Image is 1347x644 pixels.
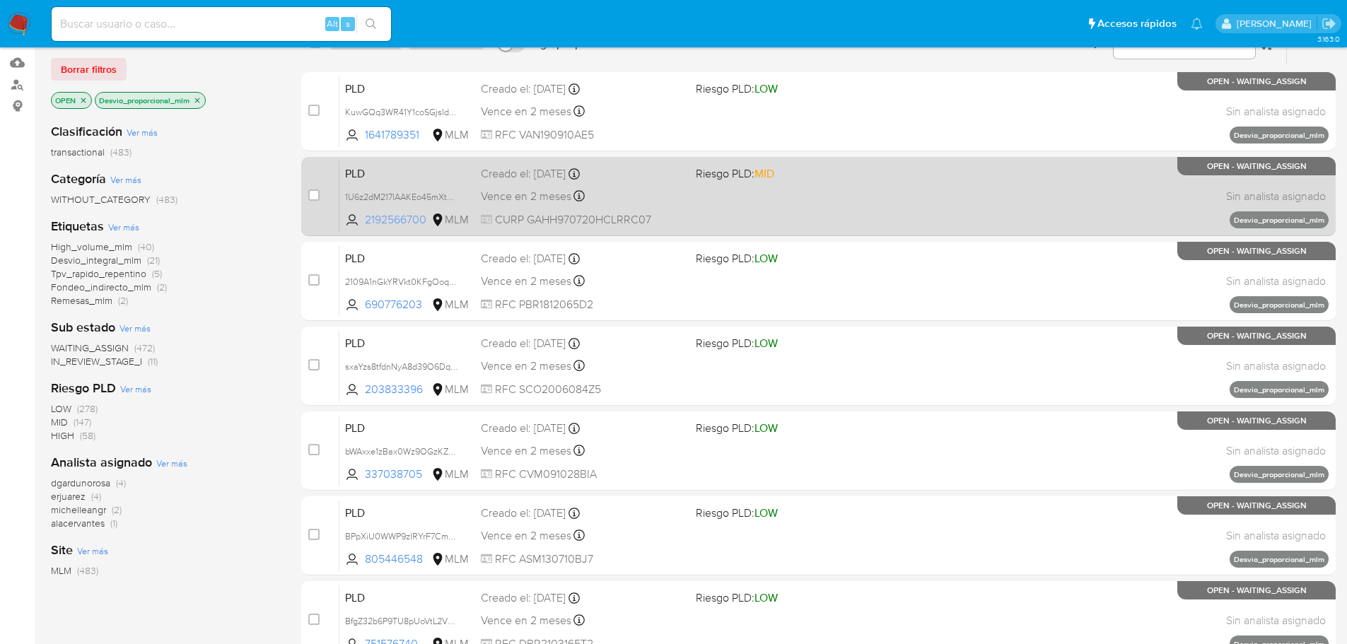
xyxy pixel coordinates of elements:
[1237,17,1317,30] p: erick.zarza@mercadolibre.com.mx
[1322,16,1336,31] a: Salir
[1097,16,1177,31] span: Accesos rápidos
[327,17,338,30] span: Alt
[52,15,391,33] input: Buscar usuario o caso...
[1317,33,1340,45] span: 3.163.0
[346,17,350,30] span: s
[356,14,385,34] button: search-icon
[1191,18,1203,30] a: Notificaciones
